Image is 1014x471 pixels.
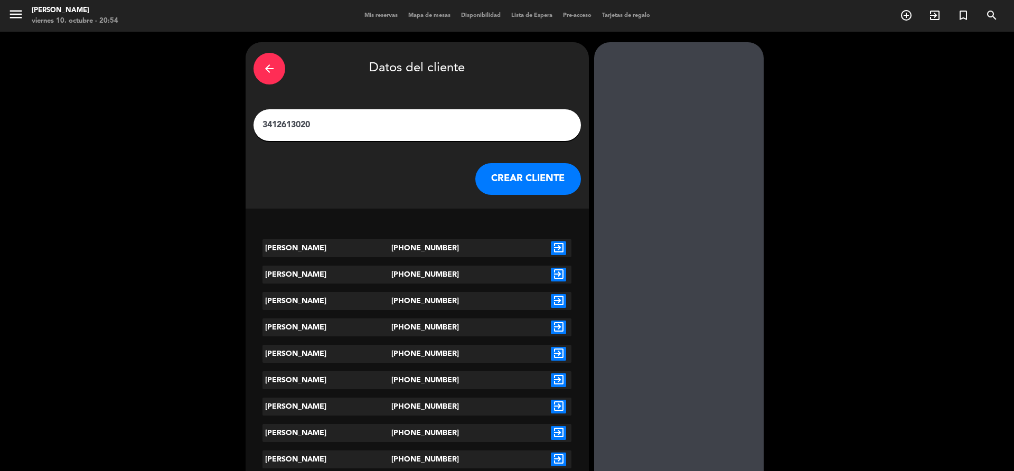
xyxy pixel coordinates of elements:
div: [PHONE_NUMBER] [391,266,443,284]
span: Tarjetas de regalo [597,13,655,18]
div: [PERSON_NAME] [262,371,391,389]
div: [PERSON_NAME] [262,450,391,468]
div: [PHONE_NUMBER] [391,239,443,257]
div: [PERSON_NAME] [262,318,391,336]
input: Escriba nombre, correo electrónico o número de teléfono... [261,118,573,133]
div: [PERSON_NAME] [262,398,391,416]
div: Datos del cliente [253,50,581,87]
div: [PHONE_NUMBER] [391,292,443,310]
i: exit_to_app [551,268,566,281]
div: [PHONE_NUMBER] [391,345,443,363]
div: [PERSON_NAME] [262,239,391,257]
i: exit_to_app [928,9,941,22]
span: Disponibilidad [456,13,506,18]
i: turned_in_not [957,9,970,22]
div: [PERSON_NAME] [262,266,391,284]
div: [PHONE_NUMBER] [391,450,443,468]
i: exit_to_app [551,426,566,440]
i: exit_to_app [551,400,566,413]
div: [PHONE_NUMBER] [391,371,443,389]
div: viernes 10. octubre - 20:54 [32,16,118,26]
i: exit_to_app [551,321,566,334]
div: [PERSON_NAME] [262,345,391,363]
i: search [985,9,998,22]
i: arrow_back [263,62,276,75]
span: Lista de Espera [506,13,558,18]
i: menu [8,6,24,22]
i: exit_to_app [551,373,566,387]
div: [PHONE_NUMBER] [391,318,443,336]
span: Pre-acceso [558,13,597,18]
span: Mapa de mesas [403,13,456,18]
div: [PERSON_NAME] [32,5,118,16]
div: [PHONE_NUMBER] [391,398,443,416]
i: add_circle_outline [900,9,913,22]
div: [PERSON_NAME] [262,292,391,310]
i: exit_to_app [551,453,566,466]
i: exit_to_app [551,294,566,308]
button: menu [8,6,24,26]
div: [PERSON_NAME] [262,424,391,442]
div: [PHONE_NUMBER] [391,424,443,442]
span: Mis reservas [359,13,403,18]
button: CREAR CLIENTE [475,163,581,195]
i: exit_to_app [551,347,566,361]
i: exit_to_app [551,241,566,255]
